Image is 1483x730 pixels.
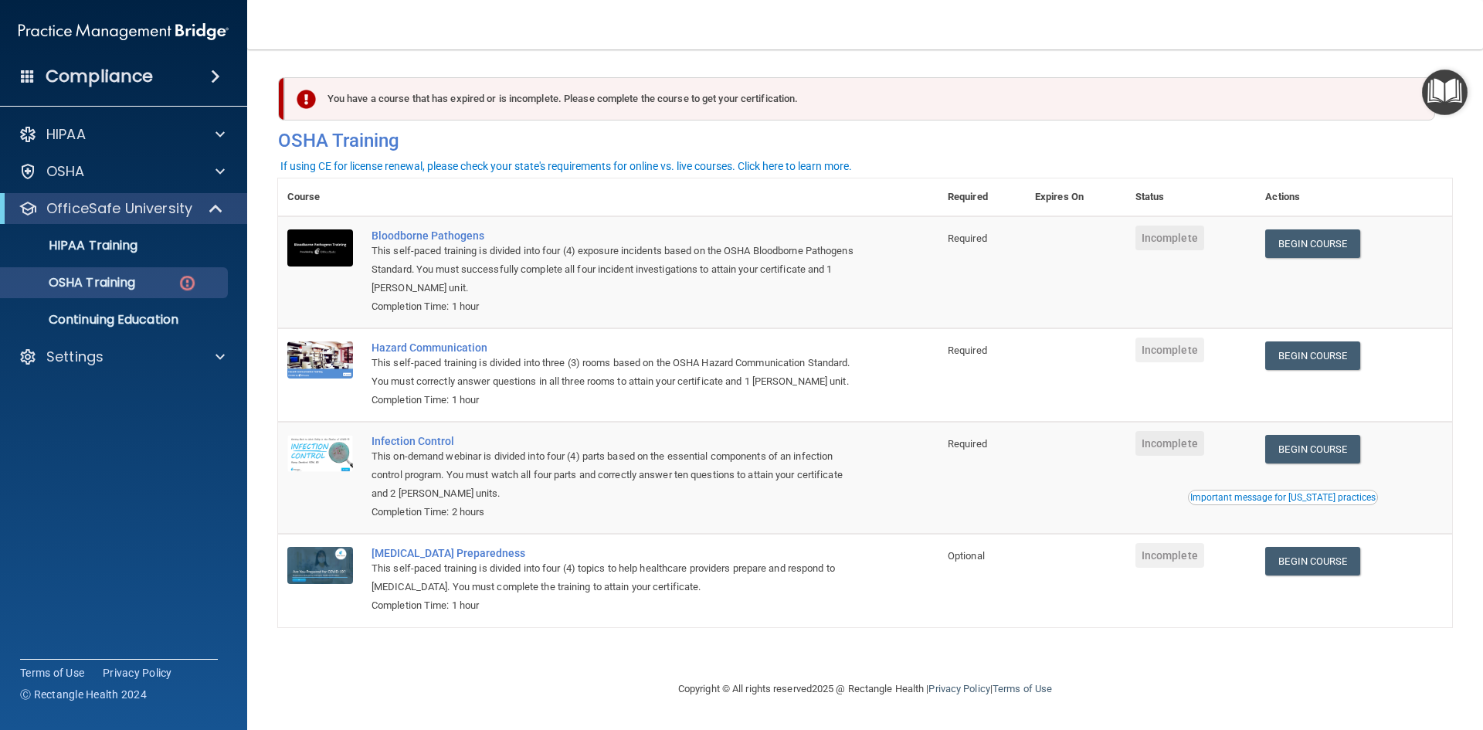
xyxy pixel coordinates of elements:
a: Settings [19,348,225,366]
div: Completion Time: 1 hour [372,596,861,615]
div: Important message for [US_STATE] practices [1190,493,1376,502]
p: HIPAA Training [10,238,137,253]
div: This self-paced training is divided into three (3) rooms based on the OSHA Hazard Communication S... [372,354,861,391]
th: Required [938,178,1026,216]
div: Copyright © All rights reserved 2025 @ Rectangle Health | | [583,664,1147,714]
a: Privacy Policy [928,683,989,694]
p: OSHA Training [10,275,135,290]
p: HIPAA [46,125,86,144]
a: HIPAA [19,125,225,144]
a: Terms of Use [20,665,84,681]
th: Actions [1256,178,1452,216]
span: Incomplete [1135,338,1204,362]
a: OSHA [19,162,225,181]
a: Infection Control [372,435,861,447]
button: Open Resource Center [1422,70,1468,115]
a: Terms of Use [993,683,1052,694]
h4: Compliance [46,66,153,87]
iframe: Drift Widget Chat Controller [1406,623,1464,682]
button: Read this if you are a dental practitioner in the state of CA [1188,490,1378,505]
a: Begin Course [1265,341,1359,370]
a: Hazard Communication [372,341,861,354]
a: Privacy Policy [103,665,172,681]
div: Completion Time: 1 hour [372,297,861,316]
div: You have a course that has expired or is incomplete. Please complete the course to get your certi... [284,77,1435,121]
th: Status [1126,178,1257,216]
span: Required [948,438,987,450]
p: OSHA [46,162,85,181]
a: [MEDICAL_DATA] Preparedness [372,547,861,559]
span: Required [948,233,987,244]
h4: OSHA Training [278,130,1452,151]
div: This self-paced training is divided into four (4) topics to help healthcare providers prepare and... [372,559,861,596]
img: danger-circle.6113f641.png [178,273,197,293]
div: This self-paced training is divided into four (4) exposure incidents based on the OSHA Bloodborne... [372,242,861,297]
p: OfficeSafe University [46,199,192,218]
img: PMB logo [19,16,229,47]
div: Completion Time: 1 hour [372,391,861,409]
div: This on-demand webinar is divided into four (4) parts based on the essential components of an inf... [372,447,861,503]
th: Expires On [1026,178,1126,216]
p: Continuing Education [10,312,221,328]
span: Optional [948,550,985,562]
th: Course [278,178,362,216]
a: Begin Course [1265,547,1359,576]
div: Completion Time: 2 hours [372,503,861,521]
div: If using CE for license renewal, please check your state's requirements for online vs. live cours... [280,161,852,171]
span: Incomplete [1135,226,1204,250]
span: Incomplete [1135,543,1204,568]
span: Ⓒ Rectangle Health 2024 [20,687,147,702]
a: Bloodborne Pathogens [372,229,861,242]
a: Begin Course [1265,435,1359,463]
p: Settings [46,348,104,366]
a: Begin Course [1265,229,1359,258]
img: exclamation-circle-solid-danger.72ef9ffc.png [297,90,316,109]
span: Incomplete [1135,431,1204,456]
button: If using CE for license renewal, please check your state's requirements for online vs. live cours... [278,158,854,174]
a: OfficeSafe University [19,199,224,218]
span: Required [948,345,987,356]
